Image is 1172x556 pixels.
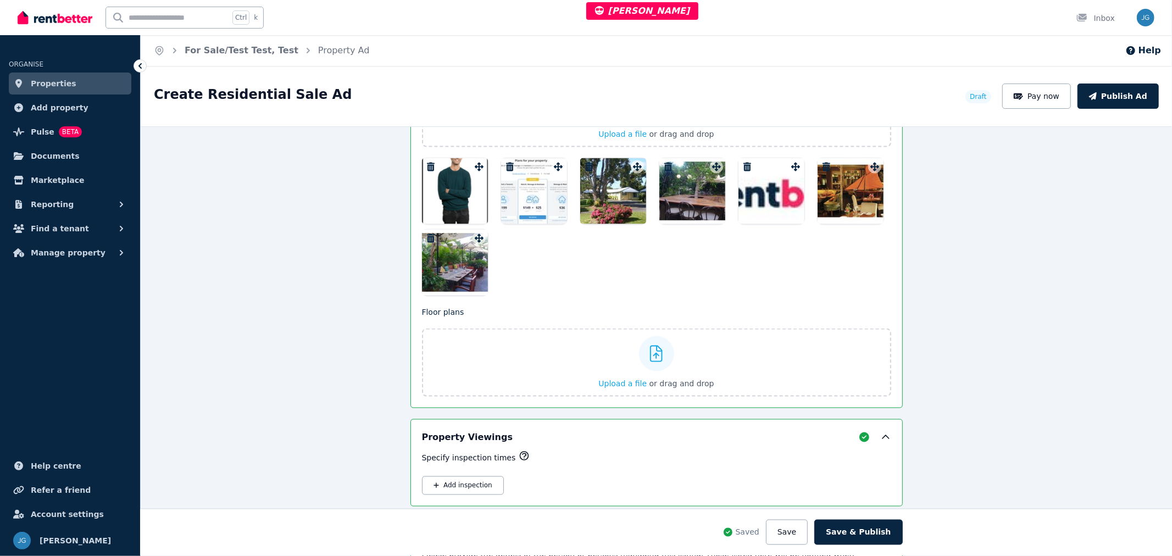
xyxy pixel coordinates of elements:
[649,130,714,138] span: or drag and drop
[59,126,82,137] span: BETA
[9,121,131,143] a: PulseBETA
[31,77,76,90] span: Properties
[254,13,258,22] span: k
[31,174,84,187] span: Marketplace
[595,5,690,16] span: [PERSON_NAME]
[9,455,131,477] a: Help centre
[1077,84,1159,109] button: Publish Ad
[649,379,714,388] span: or drag and drop
[31,483,91,497] span: Refer a friend
[31,508,104,521] span: Account settings
[9,60,43,68] span: ORGANISE
[1137,9,1154,26] img: Jeremy Goldschmidt
[1076,13,1115,24] div: Inbox
[141,35,383,66] nav: Breadcrumb
[1125,44,1161,57] button: Help
[31,149,80,163] span: Documents
[154,86,352,103] h1: Create Residential Sale Ad
[9,169,131,191] a: Marketplace
[736,527,759,538] span: Saved
[9,218,131,240] button: Find a tenant
[9,73,131,94] a: Properties
[9,145,131,167] a: Documents
[970,92,986,101] span: Draft
[766,520,808,545] button: Save
[9,193,131,215] button: Reporting
[422,431,513,444] h5: Property Viewings
[9,479,131,501] a: Refer a friend
[31,246,105,259] span: Manage property
[31,101,88,114] span: Add property
[31,459,81,472] span: Help centre
[422,476,504,495] button: Add inspection
[18,9,92,26] img: RentBetter
[598,378,714,389] button: Upload a file or drag and drop
[598,130,647,138] span: Upload a file
[9,503,131,525] a: Account settings
[422,307,891,318] p: Floor plans
[1002,84,1071,109] button: Pay now
[318,45,370,55] a: Property Ad
[31,125,54,138] span: Pulse
[9,97,131,119] a: Add property
[232,10,249,25] span: Ctrl
[40,534,111,547] span: [PERSON_NAME]
[422,453,516,464] p: Specify inspection times
[598,129,714,140] button: Upload a file or drag and drop
[13,532,31,549] img: Jeremy Goldschmidt
[185,45,298,55] a: For Sale/Test Test, Test
[9,242,131,264] button: Manage property
[814,520,902,545] button: Save & Publish
[598,379,647,388] span: Upload a file
[31,222,89,235] span: Find a tenant
[31,198,74,211] span: Reporting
